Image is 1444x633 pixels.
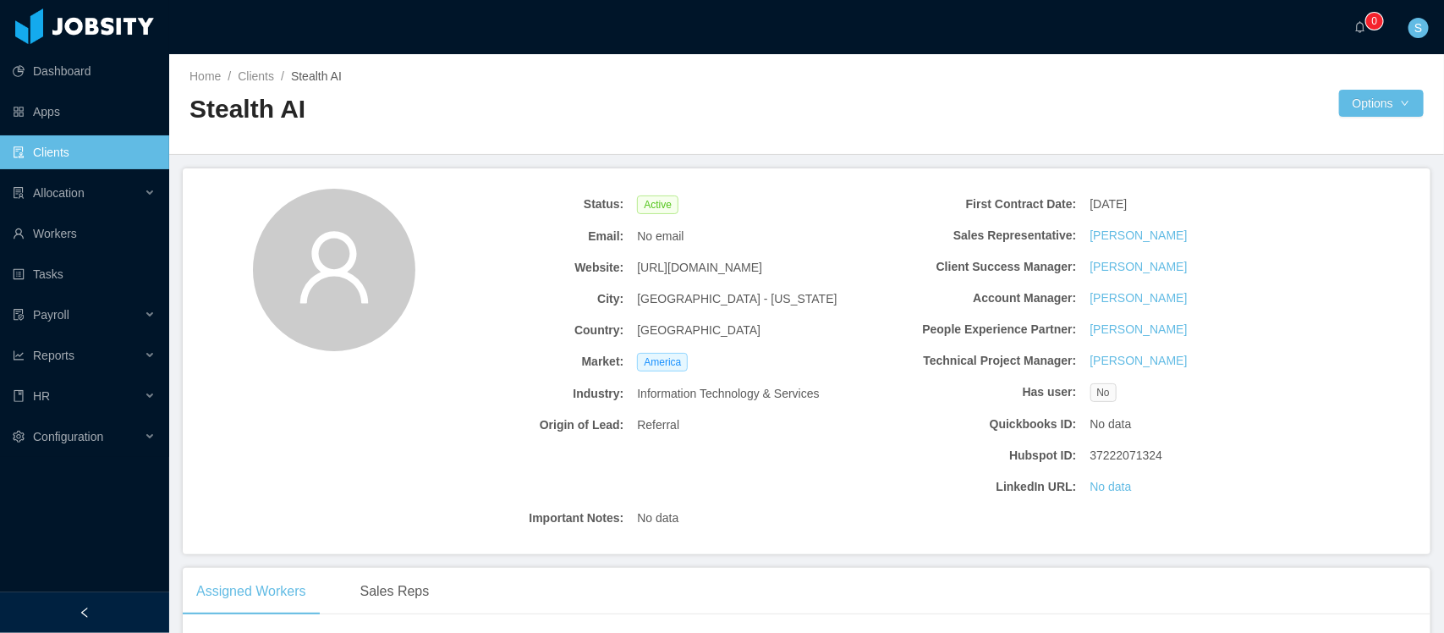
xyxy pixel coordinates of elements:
a: icon: profileTasks [13,257,156,291]
b: First Contract Date: [864,195,1077,213]
span: No data [637,509,678,527]
span: No email [637,228,684,245]
span: Payroll [33,308,69,322]
span: Active [637,195,678,214]
span: / [281,69,284,83]
i: icon: setting [13,431,25,443]
div: Assigned Workers [183,568,320,615]
b: Important Notes: [411,509,624,527]
a: icon: userWorkers [13,217,156,250]
a: [PERSON_NAME] [1090,258,1188,276]
div: [DATE] [1084,189,1310,220]
i: icon: line-chart [13,350,25,361]
b: Technical Project Manager: [864,352,1077,370]
sup: 0 [1366,13,1383,30]
a: Clients [238,69,274,83]
a: Home [189,69,221,83]
b: Status: [411,195,624,213]
button: Optionsicon: down [1339,90,1424,117]
a: [PERSON_NAME] [1090,321,1188,339]
span: Information Technology & Services [637,385,819,403]
div: Sales Reps [347,568,443,615]
b: Quickbooks ID: [864,416,1077,433]
b: Hubspot ID: [864,447,1077,465]
span: Configuration [33,430,103,443]
b: Market: [411,353,624,371]
span: HR [33,389,50,403]
a: [PERSON_NAME] [1090,289,1188,307]
b: Industry: [411,385,624,403]
b: Sales Representative: [864,227,1077,245]
i: icon: bell [1354,21,1366,33]
i: icon: file-protect [13,309,25,321]
b: Account Manager: [864,289,1077,307]
span: [GEOGRAPHIC_DATA] [637,322,760,339]
span: S [1414,18,1422,38]
i: icon: solution [13,187,25,199]
i: icon: user [294,227,375,308]
b: City: [411,290,624,308]
span: America [637,353,688,372]
a: No data [1090,478,1132,496]
b: Country: [411,322,624,339]
span: / [228,69,231,83]
a: [PERSON_NAME] [1090,227,1188,245]
span: No data [1090,416,1132,433]
a: icon: pie-chartDashboard [13,54,156,88]
b: Origin of Lead: [411,416,624,434]
span: [URL][DOMAIN_NAME] [637,259,762,277]
i: icon: book [13,390,25,402]
span: Reports [33,349,74,362]
a: icon: auditClients [13,135,156,169]
span: Referral [637,416,679,434]
h2: Stealth AI [189,92,807,127]
span: [GEOGRAPHIC_DATA] - [US_STATE] [637,290,837,308]
b: Email: [411,228,624,245]
span: Allocation [33,186,85,200]
b: Has user: [864,383,1077,401]
a: [PERSON_NAME] [1090,352,1188,370]
span: Stealth AI [291,69,342,83]
b: People Experience Partner: [864,321,1077,339]
span: No [1090,383,1117,402]
b: Website: [411,259,624,277]
b: Client Success Manager: [864,258,1077,276]
span: 37222071324 [1090,447,1163,465]
b: LinkedIn URL: [864,478,1077,496]
a: icon: appstoreApps [13,95,156,129]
